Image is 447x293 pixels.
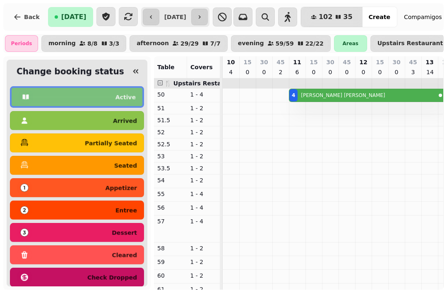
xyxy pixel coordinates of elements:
[115,94,136,100] p: active
[190,271,217,280] p: 1 - 2
[294,68,300,76] p: 6
[190,244,217,252] p: 1 - 2
[344,68,350,76] p: 0
[301,92,385,99] p: [PERSON_NAME] [PERSON_NAME]
[10,223,144,242] button: dessert
[227,58,235,66] p: 10
[343,58,351,66] p: 45
[301,7,363,27] button: 10235
[190,64,213,70] span: Covers
[190,116,217,124] p: 1 - 2
[190,176,217,184] p: 1 - 2
[190,140,217,148] p: 1 - 2
[48,7,93,27] button: [DATE]
[327,68,334,76] p: 0
[362,7,397,27] button: Create
[157,152,184,160] p: 53
[157,64,175,70] span: Table
[48,40,76,47] p: morning
[7,7,46,27] button: Back
[164,80,239,87] span: 🍴 Upstairs Restaurant
[425,58,433,66] p: 13
[157,90,184,99] p: 50
[157,176,184,184] p: 54
[305,41,324,46] p: 22 / 22
[10,133,144,153] button: partially seated
[157,217,184,225] p: 57
[157,116,184,124] p: 51.5
[106,185,137,191] p: appetizer
[310,58,317,66] p: 15
[393,68,400,76] p: 0
[409,58,417,66] p: 45
[244,68,251,76] p: 0
[5,35,38,52] div: Periods
[10,178,144,197] button: appetizer
[112,252,137,258] p: cleared
[137,40,169,47] p: afternoon
[10,268,144,287] button: check dropped
[10,201,144,220] button: entree
[24,14,40,20] span: Back
[190,164,217,172] p: 1 - 2
[334,35,367,52] div: Areas
[10,156,144,175] button: seated
[10,86,144,108] button: active
[157,271,184,280] p: 60
[360,68,367,76] p: 0
[10,245,144,264] button: cleared
[190,128,217,136] p: 1 - 2
[410,68,416,76] p: 3
[109,41,120,46] p: 3 / 3
[228,68,234,76] p: 4
[210,41,221,46] p: 7 / 7
[130,35,228,52] button: afternoon29/297/7
[115,207,137,213] p: entree
[377,68,383,76] p: 0
[243,58,251,66] p: 15
[157,128,184,136] p: 52
[292,92,295,99] div: 4
[157,190,184,198] p: 55
[276,58,284,66] p: 45
[190,217,217,225] p: 1 - 4
[404,13,442,21] span: Compamigos
[190,90,217,99] p: 1 - 4
[190,152,217,160] p: 1 - 2
[392,58,400,66] p: 30
[113,118,137,123] p: arrived
[261,68,267,76] p: 0
[276,41,294,46] p: 59 / 59
[41,35,126,52] button: morning8/83/3
[157,104,184,112] p: 51
[114,162,137,168] p: seated
[238,40,264,47] p: evening
[376,58,384,66] p: 15
[369,14,390,20] span: Create
[190,258,217,266] p: 1 - 2
[377,40,443,47] p: Upstairs Restaurant
[359,58,367,66] p: 12
[190,104,217,112] p: 1 - 2
[157,140,184,148] p: 52.5
[231,35,331,52] button: evening59/5922/22
[87,274,137,280] p: check dropped
[157,164,184,172] p: 53.5
[326,58,334,66] p: 30
[343,14,352,20] span: 35
[61,14,87,20] span: [DATE]
[260,58,268,66] p: 30
[157,258,184,266] p: 59
[190,203,217,212] p: 1 - 4
[293,58,301,66] p: 11
[190,190,217,198] p: 1 - 4
[157,244,184,252] p: 58
[87,41,98,46] p: 8 / 8
[10,111,144,130] button: arrived
[310,68,317,76] p: 0
[180,41,199,46] p: 29 / 29
[319,14,332,20] span: 102
[13,65,124,77] h2: Change booking status
[426,68,433,76] p: 14
[112,230,137,235] p: dessert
